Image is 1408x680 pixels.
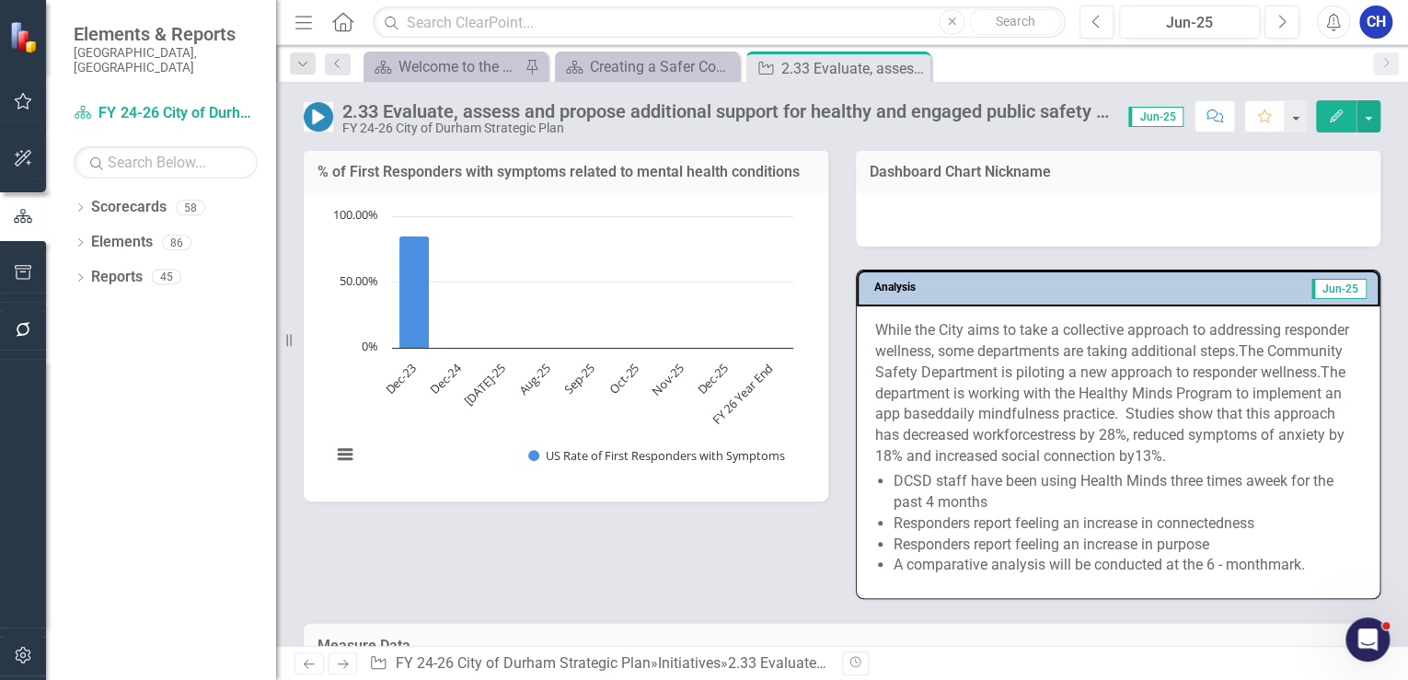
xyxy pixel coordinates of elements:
[74,45,258,75] small: [GEOGRAPHIC_DATA], [GEOGRAPHIC_DATA]
[874,282,1082,294] h3: Analysis
[91,197,167,218] a: Scorecards
[9,21,41,53] img: ClearPoint Strategy
[382,360,420,398] text: Dec-23
[514,360,553,398] text: Aug-25
[317,638,1367,654] h3: Measure Data
[1119,6,1260,39] button: Jun-25
[894,535,1361,556] p: ​
[1125,12,1253,34] div: Jun-25
[74,23,258,45] span: Elements & Reports
[1311,279,1367,299] span: Jun-25
[91,267,143,288] a: Reports
[1135,447,1166,465] span: 13%.
[1359,6,1392,39] button: CH
[894,513,1361,535] p: ​
[399,236,430,348] path: Dec-23, 85. US Rate of First Responders with Symptoms .
[606,360,642,397] text: Oct-25
[894,472,1333,511] span: week for the past 4 months
[176,200,205,215] div: 58
[1128,107,1183,127] span: Jun-25
[368,55,520,78] a: Welcome to the FY [DATE]-[DATE] Strategic Plan Landing Page!
[1268,556,1305,573] span: mark.
[426,359,465,398] text: Dec-24
[875,320,1361,467] p: While the City aims to take a collective approach to addressing responder wellness, some departme...
[398,55,520,78] div: Welcome to the FY [DATE]-[DATE] Strategic Plan Landing Page!
[875,342,1343,381] span: The Community Safety Department is piloting a new approach to responder wellness.
[658,654,721,672] a: Initiatives
[333,206,378,223] text: 100.00%
[322,207,802,483] svg: Interactive chart
[996,14,1035,29] span: Search
[332,442,358,467] button: View chart menu, Chart
[894,514,1254,532] span: Responders report feeling an increase in connectedness
[894,472,1254,490] span: DCSD staff have been using Health Minds three times a
[322,207,810,483] div: Chart. Highcharts interactive chart.
[74,103,258,124] a: FY 24-26 City of Durham Strategic Plan
[152,270,181,285] div: 45
[317,164,814,180] h3: % of First Responders with symptoms related to mental health conditions
[648,360,687,398] text: Nov-25
[528,447,786,464] button: Show US Rate of First Responders with Symptoms
[396,654,651,672] a: FY 24-26 City of Durham Strategic Plan
[969,9,1061,35] button: Search
[342,101,1110,121] div: 2.33 Evaluate, assess and propose additional support for healthy and engaged public safety employees
[875,363,1345,423] span: The department is working with the Healthy Minds Program to implement an app based
[369,653,827,674] div: » »
[875,405,1335,444] span: daily mindfulness practice. Studies show that this approach has decreased workforce
[694,360,732,398] text: Dec-25
[894,471,1361,513] p: ​
[875,426,1345,465] span: stress by 28%, reduced symptoms of anxiety by 18% and increased social connection by
[373,6,1066,39] input: Search ClearPoint...
[781,57,926,80] div: 2.33 Evaluate, assess and propose additional support for healthy and engaged public safety employees
[304,102,333,132] img: In Progress
[1345,617,1390,662] iframe: Intercom live chat
[460,360,509,409] text: [DATE]-25
[560,360,598,398] text: Sep-25
[870,164,1367,180] h3: Dashboard Chart Nickname
[340,272,378,289] text: 50.00%
[362,338,378,354] text: 0%
[894,556,1268,573] span: A comparative analysis will be conducted at the 6 - month
[728,654,1398,672] div: 2.33 Evaluate, assess and propose additional support for healthy and engaged public safety employees
[709,360,777,428] text: FY 26 Year End
[560,55,734,78] a: Creating a Safer Community Together
[590,55,734,78] div: Creating a Safer Community Together
[74,146,258,179] input: Search Below...
[342,121,1110,135] div: FY 24-26 City of Durham Strategic Plan
[162,235,191,250] div: 86
[91,232,153,253] a: Elements
[894,536,1209,553] span: Responders report feeling an increase in purpose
